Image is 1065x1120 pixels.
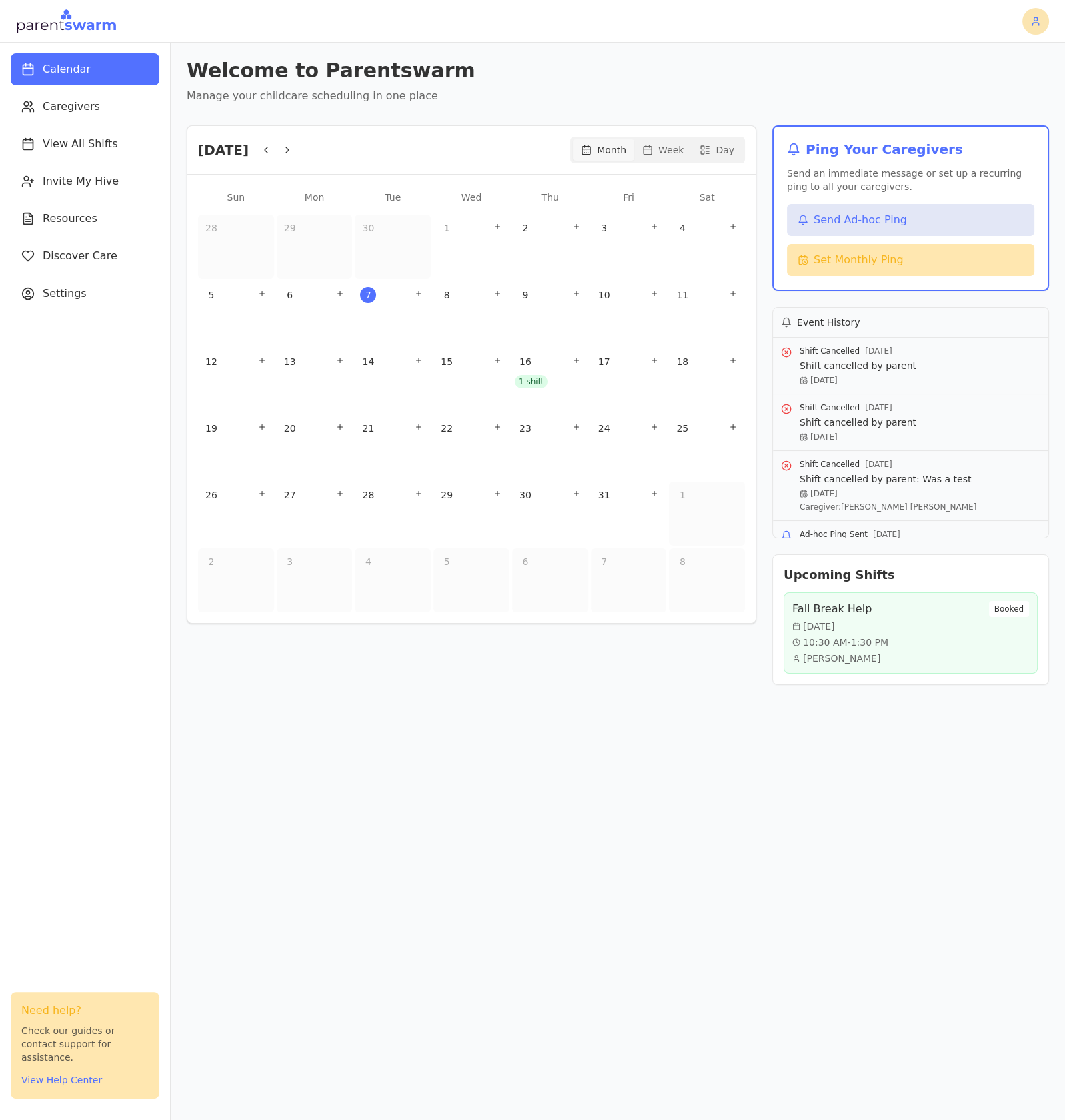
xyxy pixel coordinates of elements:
div: Add shift [333,420,347,434]
span: Settings [43,286,87,302]
h2: Ping Your Caregivers [787,140,1034,159]
div: Add shift [255,487,269,500]
span: 28 [360,487,376,503]
span: View All Shifts [43,136,118,152]
h2: [DATE] [198,141,249,159]
button: Caregivers [11,91,159,123]
span: 16 [517,354,534,370]
span: Shift Cancelled [800,459,860,470]
span: Shift Cancelled [800,346,860,356]
span: 28 [203,220,219,236]
span: 29 [439,487,455,503]
p: Shift cancelled by parent: Was a test [800,472,976,486]
span: 25 [674,420,690,436]
span: 18 [674,354,690,370]
span: 30 [517,487,534,503]
div: Add shift [412,287,425,300]
button: Calendar [11,53,159,85]
div: Add shift [333,487,347,500]
span: 21 [360,420,376,436]
span: 15 [439,354,455,370]
div: Add shift [726,420,740,434]
div: Add shift [255,420,269,434]
div: Add shift [648,420,661,434]
span: [PERSON_NAME] [803,652,880,665]
div: Wed [433,185,509,209]
h1: Welcome to Parentswarm [187,59,1049,83]
span: 9 [517,287,534,303]
button: Month [573,139,634,161]
span: [DATE] [865,459,892,470]
span: 5 [203,287,219,303]
div: Add shift [412,354,425,367]
span: 10 [596,287,612,303]
span: 17 [596,354,612,370]
div: Add shift [570,287,583,300]
span: [DATE] [803,620,834,633]
span: 2 [517,220,534,236]
h3: Fall Break Help [792,601,888,617]
button: Invite My Hive [11,165,159,197]
span: 5 [439,554,455,570]
div: Sat [669,185,745,209]
span: 6 [517,554,534,570]
p: [DATE] [800,488,976,499]
span: 7 [596,554,612,570]
button: Send Ad-hoc Ping [787,204,1034,236]
span: 22 [439,420,455,436]
div: Add shift [726,220,740,233]
div: Add shift [491,420,504,434]
span: Invite My Hive [43,173,119,189]
div: Add shift [570,420,583,434]
button: View All Shifts [11,128,159,160]
span: 19 [203,420,219,436]
span: [DATE] [865,402,892,413]
span: Caregivers [43,99,100,115]
span: [DATE] [865,346,892,356]
div: Add shift [255,287,269,300]
h2: Upcoming Shifts [784,566,1038,584]
div: Add shift [255,354,269,367]
h3: Need help? [21,1003,149,1019]
button: Resources [11,203,159,235]
div: Add shift [726,287,740,300]
p: Manage your childcare scheduling in one place [187,88,1049,104]
div: Fri [591,185,667,209]
div: Add shift [412,420,425,434]
span: 4 [360,554,376,570]
button: Settings [11,277,159,310]
p: Shift cancelled by parent [800,416,916,429]
div: Add shift [648,487,661,500]
span: Discover Care [43,248,117,264]
div: Sun [198,185,274,209]
div: Add shift [570,354,583,367]
div: Add shift [648,354,661,367]
span: 23 [517,420,534,436]
span: 3 [596,220,612,236]
span: 24 [596,420,612,436]
div: Add shift [491,220,504,233]
span: 4 [674,220,690,236]
p: [DATE] [800,432,916,442]
span: 27 [282,487,298,503]
div: Add shift [570,220,583,233]
span: Ad-hoc Ping Sent [800,529,868,540]
span: 29 [282,220,298,236]
p: Caregiver: [PERSON_NAME] [PERSON_NAME] [800,502,976,512]
span: 30 [360,220,376,236]
div: Add shift [491,287,504,300]
span: Calendar [43,61,91,77]
span: Send Ad-hoc Ping [814,212,907,228]
div: 1 shift [515,375,548,388]
div: Mon [277,185,353,209]
button: View Help Center [21,1073,102,1087]
div: Add shift [648,220,661,233]
span: 8 [439,287,455,303]
div: Thu [512,185,588,209]
img: Parentswarm Logo [16,8,117,35]
button: Week [634,139,692,161]
span: 26 [203,487,219,503]
span: 2 [203,554,219,570]
div: Booked [989,601,1029,617]
div: Add shift [648,287,661,300]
